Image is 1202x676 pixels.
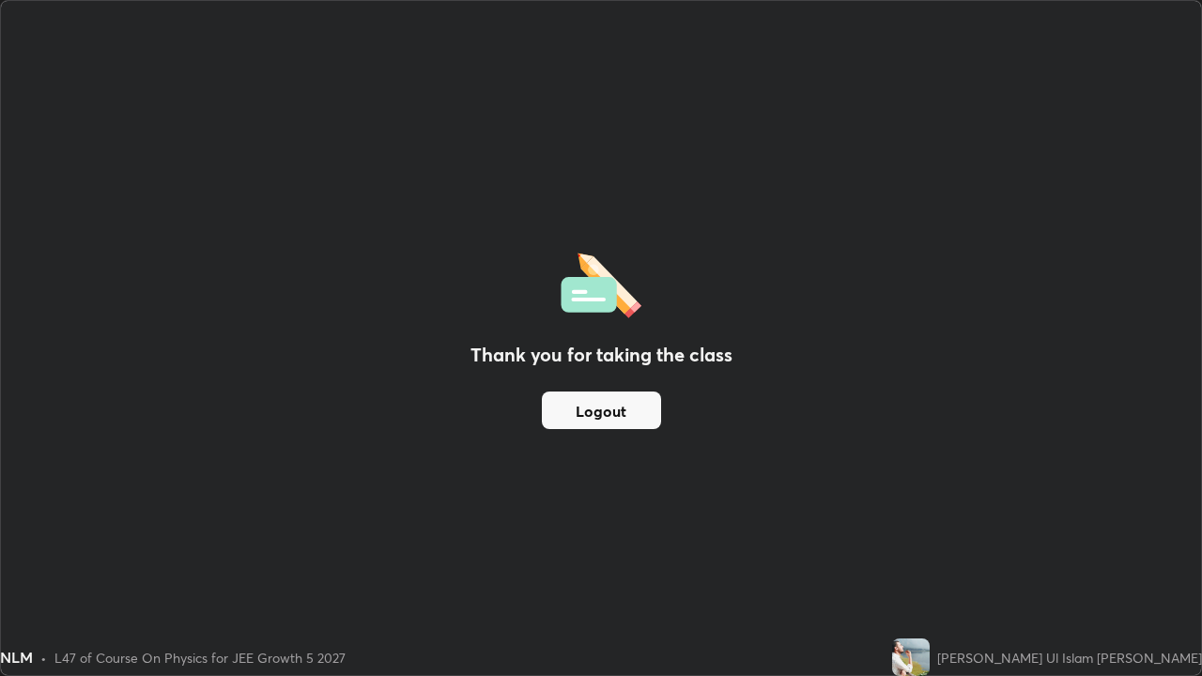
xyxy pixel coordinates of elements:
[542,392,661,429] button: Logout
[937,648,1202,668] div: [PERSON_NAME] Ul Islam [PERSON_NAME]
[892,638,930,676] img: 8542fd9634654b18b5ab1538d47c8f9c.jpg
[54,648,346,668] div: L47 of Course On Physics for JEE Growth 5 2027
[470,341,732,369] h2: Thank you for taking the class
[40,648,47,668] div: •
[561,247,641,318] img: offlineFeedback.1438e8b3.svg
